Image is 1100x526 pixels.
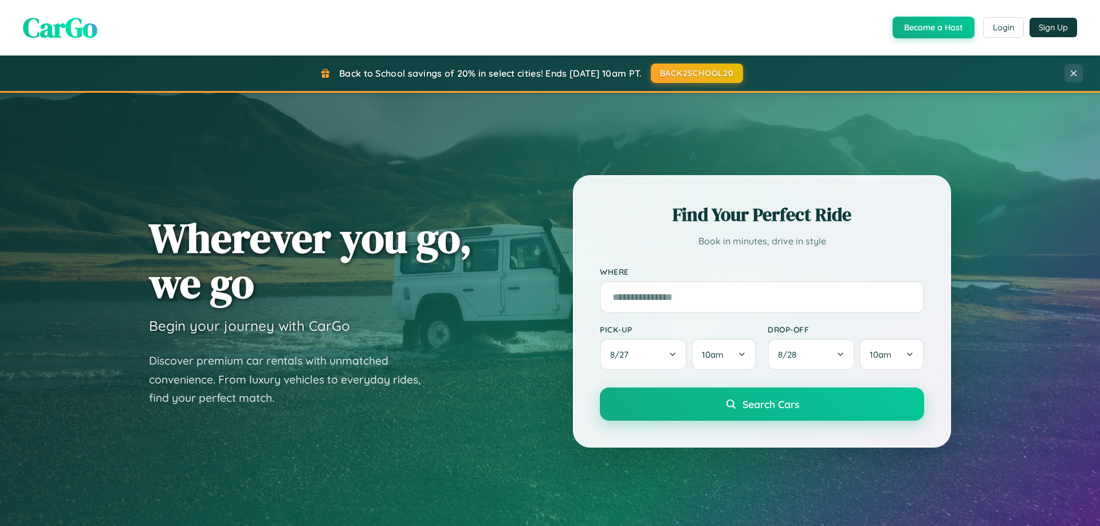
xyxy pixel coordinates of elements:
span: Search Cars [742,398,799,410]
h3: Begin your journey with CarGo [149,317,350,334]
button: 10am [859,339,924,370]
label: Where [600,267,924,276]
span: 8 / 27 [610,349,634,360]
span: 10am [870,349,891,360]
button: Sign Up [1030,18,1077,37]
h1: Wherever you go, we go [149,215,472,306]
button: 8/28 [768,339,855,370]
button: 8/27 [600,339,687,370]
span: CarGo [23,9,97,46]
button: Search Cars [600,387,924,421]
button: Become a Host [893,17,975,38]
p: Discover premium car rentals with unmatched convenience. From luxury vehicles to everyday rides, ... [149,351,435,408]
span: Back to School savings of 20% in select cities! Ends [DATE] 10am PT. [339,68,642,79]
p: Book in minutes, drive in style [600,233,924,250]
button: 10am [692,339,756,370]
span: 8 / 28 [778,349,802,360]
h2: Find Your Perfect Ride [600,202,924,227]
button: BACK2SCHOOL20 [651,64,743,83]
button: Login [983,17,1024,38]
label: Pick-up [600,325,756,334]
label: Drop-off [768,325,924,334]
span: 10am [702,349,724,360]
